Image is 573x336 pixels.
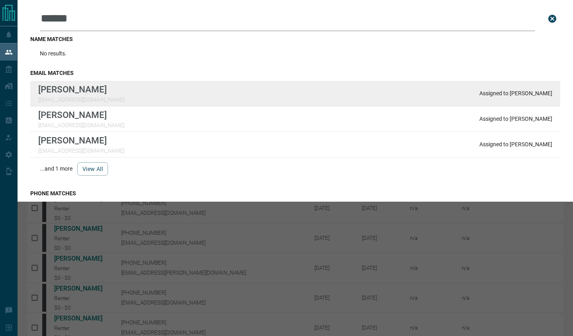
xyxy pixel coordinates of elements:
p: [EMAIL_ADDRESS][DOMAIN_NAME] [38,96,124,103]
button: close search bar [544,11,560,27]
p: Assigned to [PERSON_NAME] [479,90,552,96]
p: [PERSON_NAME] [38,135,124,145]
p: Assigned to [PERSON_NAME] [479,116,552,122]
p: No results. [40,50,67,57]
h3: email matches [30,70,560,76]
h3: phone matches [30,190,560,196]
h3: name matches [30,36,560,42]
p: Assigned to [PERSON_NAME] [479,141,552,147]
button: view all [77,162,108,176]
div: ...and 1 more [30,157,560,181]
p: [PERSON_NAME] [38,110,124,120]
p: [EMAIL_ADDRESS][DOMAIN_NAME] [38,147,124,154]
p: [PERSON_NAME] [38,84,124,94]
p: [EMAIL_ADDRESS][DOMAIN_NAME] [38,122,124,128]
